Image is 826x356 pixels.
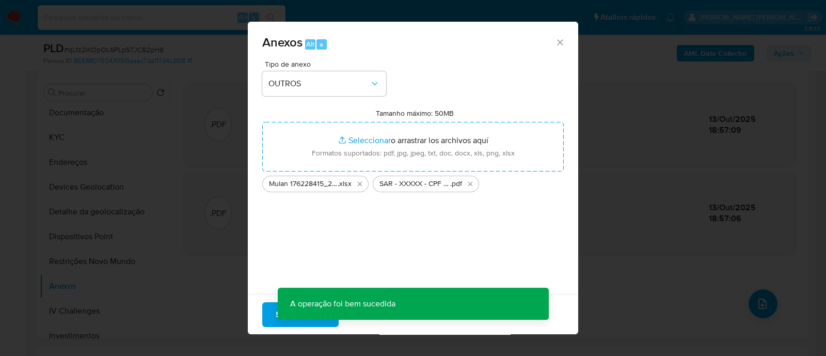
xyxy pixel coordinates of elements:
[306,39,314,49] span: Alt
[379,179,450,189] span: SAR - XXXXX - CPF 06955459902 - [PERSON_NAME] [PERSON_NAME] DORNELLES
[450,179,462,189] span: .pdf
[338,179,352,189] span: .xlsx
[464,178,476,190] button: Eliminar SAR - XXXXX - CPF 06955459902 - WILLIAM GABRIEL FERREIRA DORNELLES.pdf
[262,302,339,327] button: Subir arquivo
[262,33,303,51] span: Anexos
[268,79,370,89] span: OUTROS
[269,179,338,189] span: Mulan 176228415_2025_10_09_17_42_59
[354,178,366,190] button: Eliminar Mulan 176228415_2025_10_09_17_42_59.xlsx
[555,37,564,47] button: Cerrar
[276,303,325,326] span: Subir arquivo
[356,303,390,326] span: Cancelar
[262,71,386,96] button: OUTROS
[320,39,323,49] span: a
[262,172,564,192] ul: Archivos seleccionados
[278,288,408,320] p: A operação foi bem sucedida
[265,60,389,68] span: Tipo de anexo
[376,109,454,118] label: Tamanho máximo: 50MB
